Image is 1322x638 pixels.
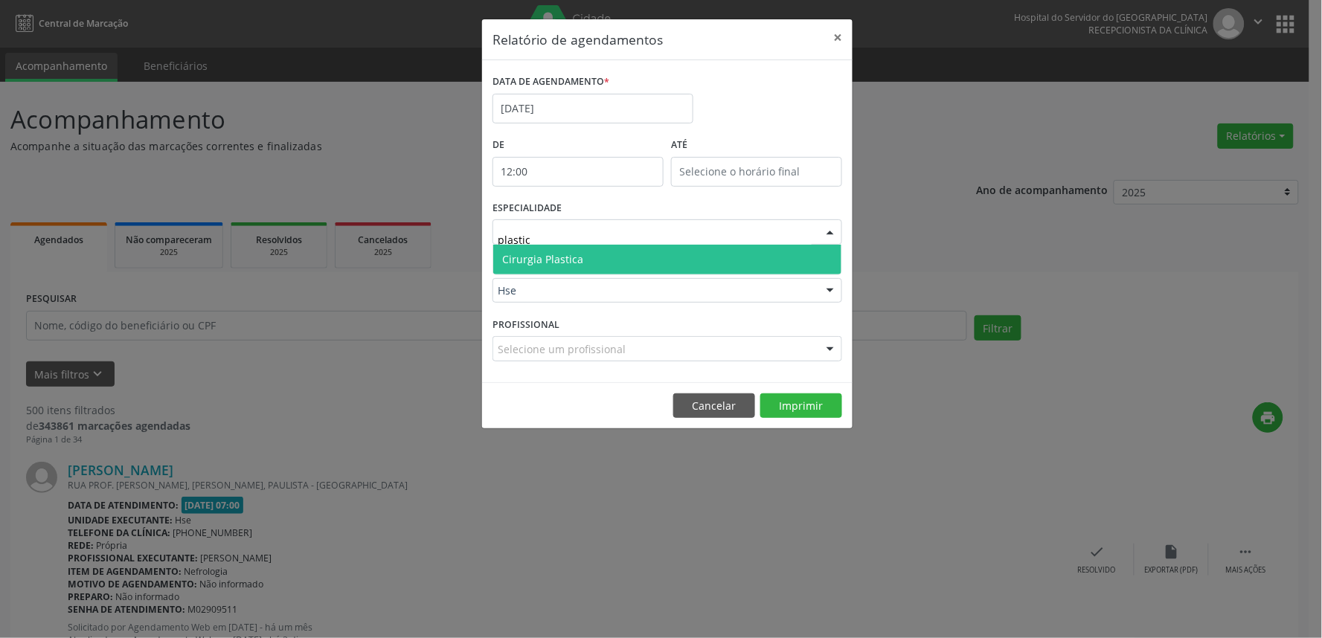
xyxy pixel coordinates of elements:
label: De [492,134,664,157]
label: ESPECIALIDADE [492,197,562,220]
button: Imprimir [760,393,842,419]
button: Cancelar [673,393,755,419]
input: Selecione o horário final [671,157,842,187]
span: Cirurgia Plastica [502,252,583,266]
input: Seleciona uma especialidade [498,225,812,254]
label: DATA DE AGENDAMENTO [492,71,609,94]
input: Selecione o horário inicial [492,157,664,187]
h5: Relatório de agendamentos [492,30,663,49]
button: Close [823,19,853,56]
label: ATÉ [671,134,842,157]
label: PROFISSIONAL [492,313,559,336]
span: Selecione um profissional [498,341,626,357]
input: Selecione uma data ou intervalo [492,94,693,123]
span: Hse [498,283,812,298]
